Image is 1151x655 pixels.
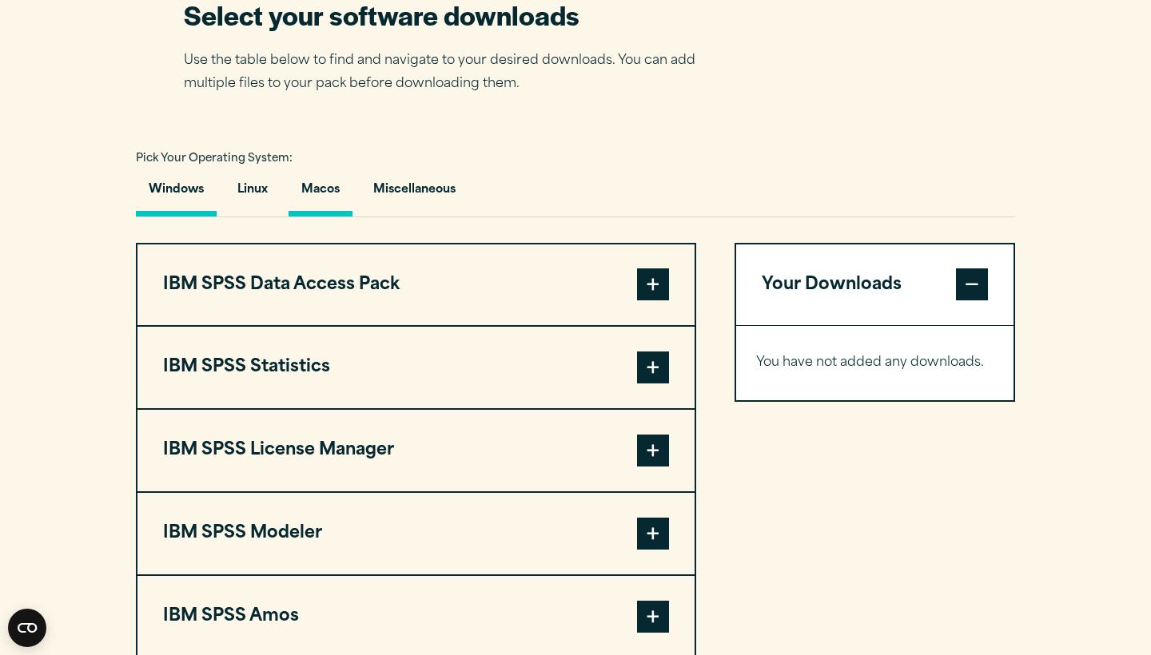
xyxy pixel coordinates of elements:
button: Macos [289,171,352,216]
div: Your Downloads [736,325,1014,400]
button: Open CMP widget [8,609,46,647]
button: IBM SPSS Statistics [137,327,695,408]
button: Your Downloads [736,244,1014,326]
button: IBM SPSS License Manager [137,410,695,491]
span: Pick Your Operating System: [136,153,293,164]
button: Miscellaneous [360,171,468,216]
button: IBM SPSS Data Access Pack [137,244,695,326]
p: Use the table below to find and navigate to your desired downloads. You can add multiple files to... [184,50,719,96]
p: You have not added any downloads. [756,351,994,375]
button: IBM SPSS Modeler [137,493,695,574]
button: Windows [136,171,217,216]
button: Linux [225,171,281,216]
